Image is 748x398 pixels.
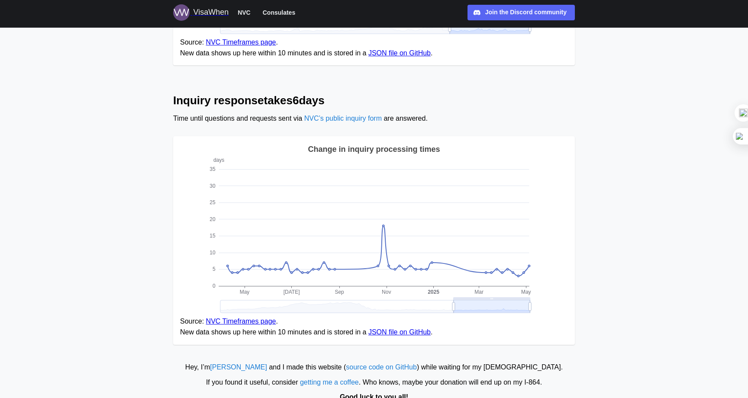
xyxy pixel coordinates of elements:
span: Consulates [263,7,295,18]
text: Mar [474,289,484,295]
a: Logo for VisaWhen VisaWhen [173,4,229,21]
div: Hey, I’m and I made this website ( ) while waiting for my [DEMOGRAPHIC_DATA]. [4,362,744,373]
text: [DATE] [284,289,300,295]
text: May [521,289,531,295]
text: 5 [213,266,216,273]
text: Sep [335,289,344,295]
div: VisaWhen [193,6,229,19]
text: Change in inquiry processing times [308,145,440,154]
a: source code on GitHub [346,363,417,371]
text: 30 [210,183,216,189]
text: 20 [210,216,216,222]
text: Nov [382,289,391,295]
img: Logo for VisaWhen [173,4,190,21]
figcaption: Source: . New data shows up here within 10 minutes and is stored in a . [180,316,568,338]
a: JSON file on GitHub [368,49,431,57]
a: [PERSON_NAME] [210,363,267,371]
button: Consulates [259,7,299,18]
a: NVC Timeframes page [206,318,276,325]
a: JSON file on GitHub [368,328,431,336]
text: days [213,157,224,163]
text: 15 [210,233,216,239]
a: NVC Timeframes page [206,39,276,46]
text: 25 [210,199,216,205]
span: NVC [238,7,251,18]
text: 35 [210,166,216,172]
div: Time until questions and requests sent via are answered. [173,113,575,124]
text: 10 [210,250,216,256]
div: If you found it useful, consider . Who knows, maybe your donation will end up on my I‑864. [4,377,744,388]
text: 0 [213,283,216,289]
a: getting me a coffee [300,379,359,386]
button: NVC [234,7,255,18]
a: NVC’s public inquiry form [304,115,382,122]
text: May [240,289,250,295]
a: Join the Discord community [467,5,575,20]
figcaption: Source: . New data shows up here within 10 minutes and is stored in a . [180,37,568,59]
div: Join the Discord community [485,8,567,17]
h2: Inquiry response takes 6 days [173,93,575,108]
text: 2025 [428,289,439,295]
